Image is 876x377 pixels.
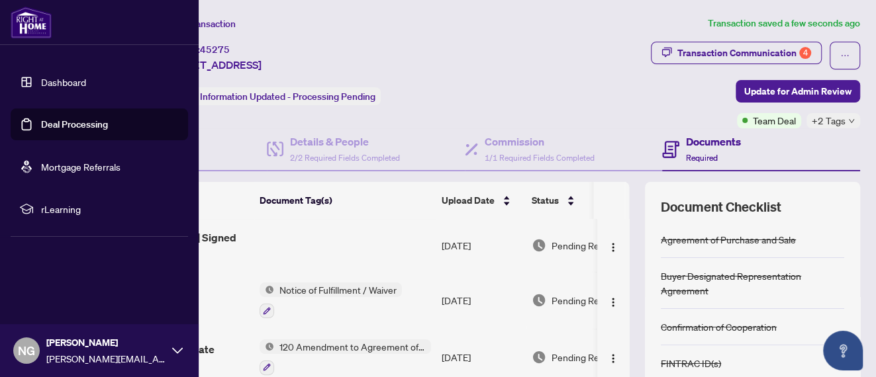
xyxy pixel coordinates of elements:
[848,118,855,124] span: down
[200,44,230,56] span: 45275
[651,42,822,64] button: Transaction Communication4
[165,18,236,30] span: View Transaction
[260,282,402,318] button: Status IconNotice of Fulfillment / Waiver
[708,16,860,31] article: Transaction saved a few seconds ago
[532,350,546,364] img: Document Status
[799,47,811,59] div: 4
[744,81,852,102] span: Update for Admin Review
[608,242,618,253] img: Logo
[290,134,400,149] h4: Details & People
[552,350,618,364] span: Pending Review
[608,297,618,308] img: Logo
[260,282,274,297] img: Status Icon
[274,339,431,354] span: 120 Amendment to Agreement of Purchase and Sale
[485,134,595,149] h4: Commission
[526,182,639,219] th: Status
[41,202,179,216] span: rLearning
[46,351,166,366] span: [PERSON_NAME][EMAIL_ADDRESS][PERSON_NAME][DOMAIN_NAME]
[603,235,624,256] button: Logo
[661,356,721,370] div: FINTRAC ID(s)
[254,182,436,219] th: Document Tag(s)
[18,341,35,360] span: NG
[823,331,863,370] button: Open asap
[686,134,741,149] h4: Documents
[608,353,618,364] img: Logo
[552,293,618,308] span: Pending Review
[840,51,850,60] span: ellipsis
[532,193,559,208] span: Status
[603,290,624,311] button: Logo
[661,269,844,298] div: Buyer Designated Representation Agreement
[164,87,381,105] div: Status:
[290,153,400,163] span: 2/2 Required Fields Completed
[442,193,495,208] span: Upload Date
[164,57,262,73] span: [STREET_ADDRESS]
[41,118,108,130] a: Deal Processing
[41,161,121,173] a: Mortgage Referrals
[46,335,166,350] span: [PERSON_NAME]
[436,272,526,329] td: [DATE]
[736,80,860,103] button: Update for Admin Review
[677,42,811,63] div: Transaction Communication
[686,153,718,163] span: Required
[552,238,618,253] span: Pending Review
[274,282,402,297] span: Notice of Fulfillment / Waiver
[41,76,86,88] a: Dashboard
[532,238,546,253] img: Document Status
[200,91,375,103] span: Information Updated - Processing Pending
[485,153,595,163] span: 1/1 Required Fields Completed
[11,7,52,38] img: logo
[532,293,546,308] img: Document Status
[812,113,846,128] span: +2 Tags
[661,198,781,216] span: Document Checklist
[260,339,274,354] img: Status Icon
[661,319,777,334] div: Confirmation of Cooperation
[753,113,796,128] span: Team Deal
[436,182,526,219] th: Upload Date
[260,339,431,375] button: Status Icon120 Amendment to Agreement of Purchase and Sale
[661,232,796,247] div: Agreement of Purchase and Sale
[436,219,526,272] td: [DATE]
[603,347,624,368] button: Logo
